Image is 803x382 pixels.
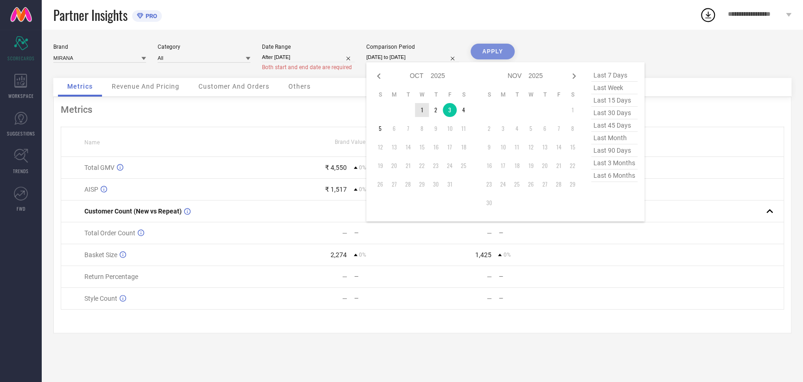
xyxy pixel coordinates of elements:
[510,91,524,98] th: Tuesday
[401,159,415,173] td: Tue Oct 21 2025
[342,229,347,237] div: —
[566,140,580,154] td: Sat Nov 15 2025
[373,177,387,191] td: Sun Oct 26 2025
[524,122,538,136] td: Wed Nov 05 2025
[443,91,457,98] th: Friday
[373,140,387,154] td: Sun Oct 12 2025
[387,140,401,154] td: Mon Oct 13 2025
[84,229,135,237] span: Total Order Count
[84,273,138,280] span: Return Percentage
[498,273,566,280] div: —
[401,177,415,191] td: Tue Oct 28 2025
[482,177,496,191] td: Sun Nov 23 2025
[538,122,552,136] td: Thu Nov 06 2025
[387,91,401,98] th: Monday
[325,164,347,171] div: ₹ 4,550
[288,83,311,90] span: Others
[591,157,637,169] span: last 3 months
[486,273,491,280] div: —
[415,122,429,136] td: Wed Oct 08 2025
[538,140,552,154] td: Thu Nov 13 2025
[591,144,637,157] span: last 90 days
[524,91,538,98] th: Wednesday
[325,186,347,193] div: ₹ 1,517
[198,83,269,90] span: Customer And Orders
[498,230,566,236] div: —
[415,159,429,173] td: Wed Oct 22 2025
[13,168,29,175] span: TRENDS
[429,177,443,191] td: Thu Oct 30 2025
[415,177,429,191] td: Wed Oct 29 2025
[84,164,115,171] span: Total GMV
[566,159,580,173] td: Sat Nov 22 2025
[482,91,496,98] th: Sunday
[552,177,566,191] td: Fri Nov 28 2025
[510,159,524,173] td: Tue Nov 18 2025
[524,159,538,173] td: Wed Nov 19 2025
[566,103,580,117] td: Sat Nov 01 2025
[415,91,429,98] th: Wednesday
[84,251,117,259] span: Basket Size
[496,140,510,154] td: Mon Nov 10 2025
[496,91,510,98] th: Monday
[61,104,784,115] div: Metrics
[8,92,34,99] span: WORKSPACE
[335,139,365,145] span: Brand Value
[401,122,415,136] td: Tue Oct 07 2025
[158,44,250,50] div: Category
[84,139,100,146] span: Name
[591,119,637,132] span: last 45 days
[429,159,443,173] td: Thu Oct 23 2025
[552,159,566,173] td: Fri Nov 21 2025
[359,164,366,171] span: 0%
[373,122,387,136] td: Sun Oct 05 2025
[429,103,443,117] td: Thu Oct 02 2025
[373,71,384,82] div: Previous month
[429,122,443,136] td: Thu Oct 09 2025
[566,177,580,191] td: Sat Nov 29 2025
[443,159,457,173] td: Fri Oct 24 2025
[457,103,471,117] td: Sat Oct 04 2025
[700,6,716,23] div: Open download list
[457,140,471,154] td: Sat Oct 18 2025
[262,52,355,62] input: Select date range
[510,140,524,154] td: Tue Nov 11 2025
[443,140,457,154] td: Fri Oct 17 2025
[366,52,459,62] input: Select comparison period
[524,140,538,154] td: Wed Nov 12 2025
[429,91,443,98] th: Thursday
[566,122,580,136] td: Sat Nov 08 2025
[552,140,566,154] td: Fri Nov 14 2025
[7,55,35,62] span: SCORECARDS
[457,91,471,98] th: Saturday
[591,94,637,107] span: last 15 days
[359,252,366,258] span: 0%
[591,132,637,144] span: last month
[387,159,401,173] td: Mon Oct 20 2025
[496,122,510,136] td: Mon Nov 03 2025
[591,69,637,82] span: last 7 days
[84,186,98,193] span: AISP
[354,295,422,302] div: —
[482,196,496,210] td: Sun Nov 30 2025
[262,64,352,71] span: Both start and end date are required
[415,140,429,154] td: Wed Oct 15 2025
[143,13,157,19] span: PRO
[67,83,93,90] span: Metrics
[591,82,637,94] span: last week
[524,177,538,191] td: Wed Nov 26 2025
[457,159,471,173] td: Sat Oct 25 2025
[503,252,510,258] span: 0%
[538,91,552,98] th: Thursday
[591,169,637,182] span: last 6 months
[538,177,552,191] td: Thu Nov 27 2025
[486,295,491,302] div: —
[482,159,496,173] td: Sun Nov 16 2025
[496,159,510,173] td: Mon Nov 17 2025
[342,295,347,302] div: —
[591,107,637,119] span: last 30 days
[486,229,491,237] div: —
[566,91,580,98] th: Saturday
[457,122,471,136] td: Sat Oct 11 2025
[443,177,457,191] td: Fri Oct 31 2025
